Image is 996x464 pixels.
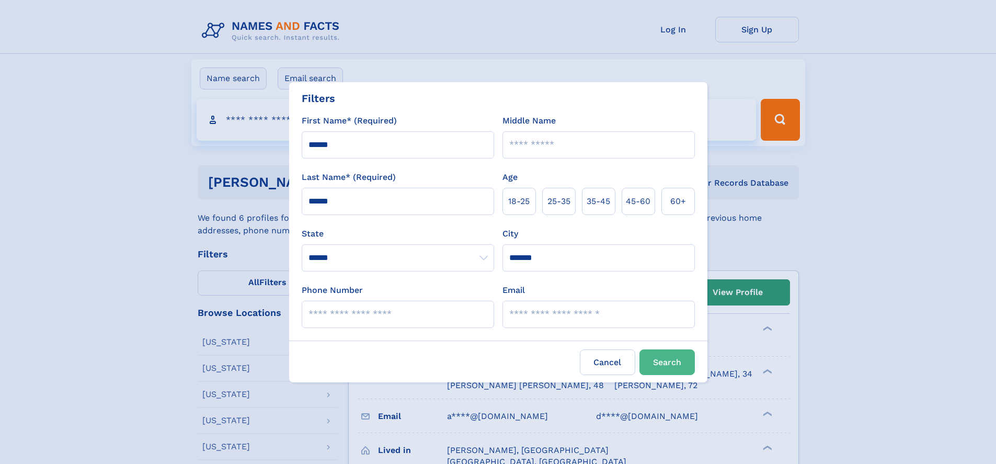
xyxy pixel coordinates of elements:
[639,349,695,375] button: Search
[302,171,396,184] label: Last Name* (Required)
[547,195,570,208] span: 25‑35
[580,349,635,375] label: Cancel
[302,90,335,106] div: Filters
[302,228,494,240] label: State
[302,115,397,127] label: First Name* (Required)
[587,195,610,208] span: 35‑45
[508,195,530,208] span: 18‑25
[502,284,525,297] label: Email
[626,195,650,208] span: 45‑60
[670,195,686,208] span: 60+
[502,115,556,127] label: Middle Name
[502,228,518,240] label: City
[302,284,363,297] label: Phone Number
[502,171,518,184] label: Age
